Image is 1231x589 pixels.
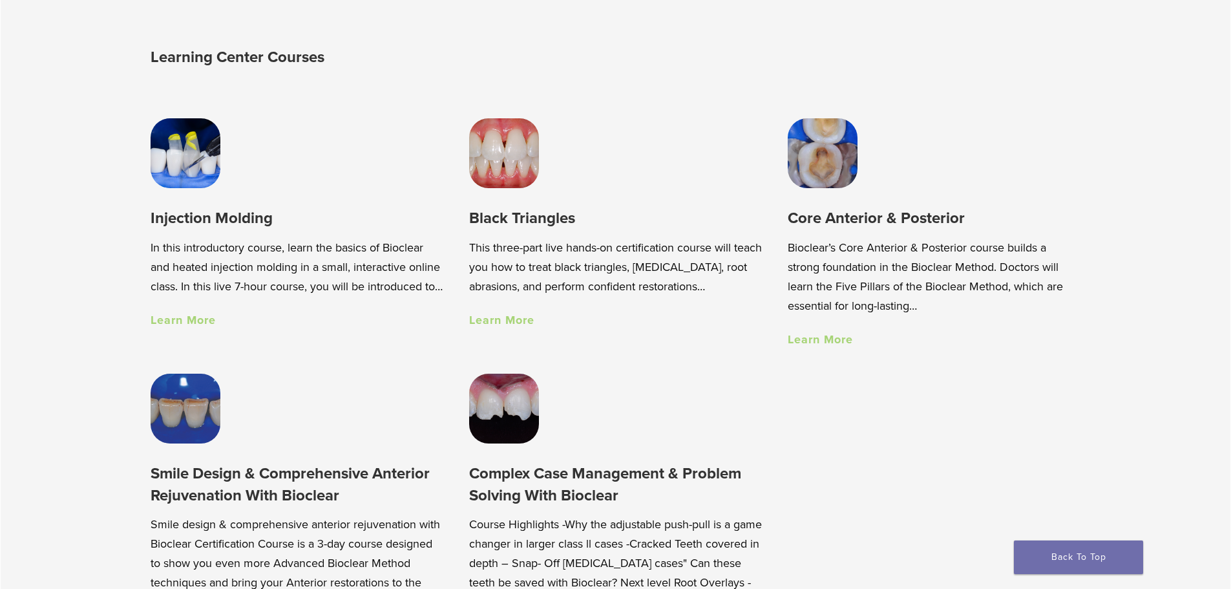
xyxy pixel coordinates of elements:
[469,238,762,296] p: This three-part live hands-on certification course will teach you how to treat black triangles, [...
[469,313,534,327] a: Learn More
[788,208,1080,229] h3: Core Anterior & Posterior
[469,463,762,506] h3: Complex Case Management & Problem Solving With Bioclear
[788,332,853,347] a: Learn More
[151,42,619,73] h2: Learning Center Courses
[788,238,1080,316] p: Bioclear’s Core Anterior & Posterior course builds a strong foundation in the Bioclear Method. Do...
[151,463,443,506] h3: Smile Design & Comprehensive Anterior Rejuvenation With Bioclear
[151,313,216,327] a: Learn More
[151,208,443,229] h3: Injection Molding
[151,238,443,296] p: In this introductory course, learn the basics of Bioclear and heated injection molding in a small...
[1014,541,1143,574] a: Back To Top
[469,208,762,229] h3: Black Triangles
